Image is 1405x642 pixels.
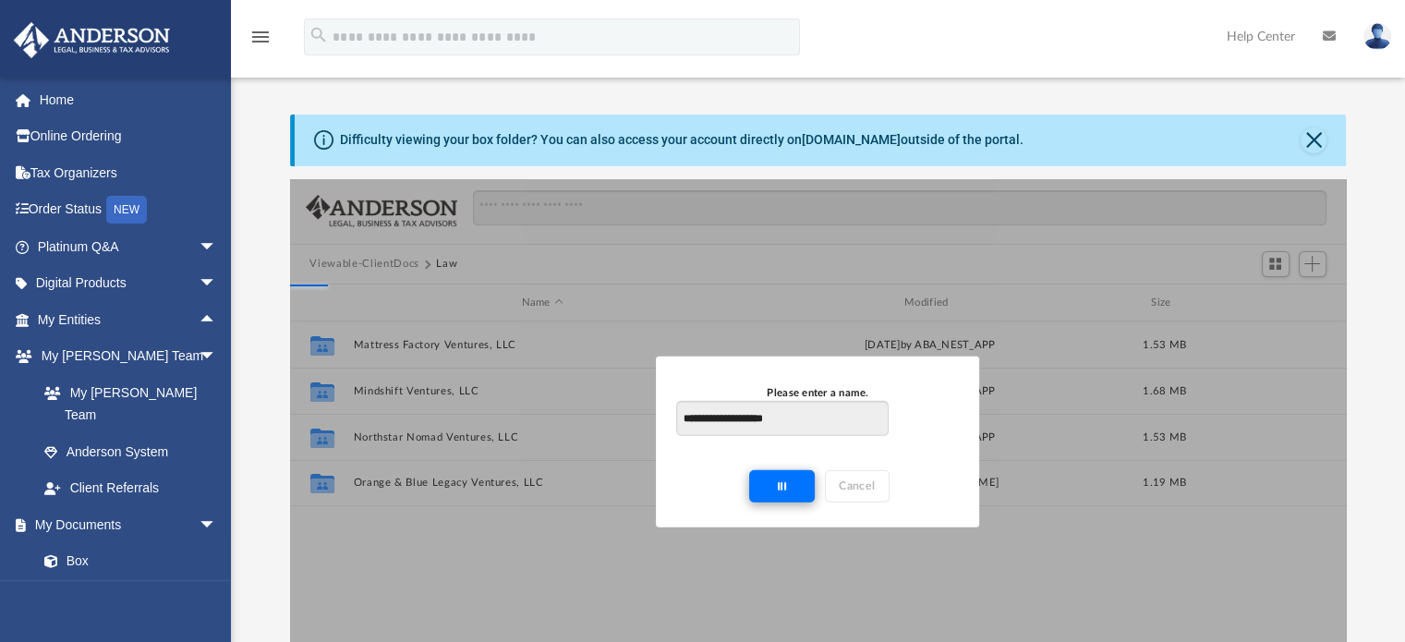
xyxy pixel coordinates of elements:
a: Box [26,543,226,580]
button: Cancel [825,470,890,503]
a: Anderson System [26,433,236,470]
a: My Entitiesarrow_drop_up [13,301,245,338]
span: arrow_drop_down [199,265,236,303]
a: Client Referrals [26,470,236,507]
a: Home [13,81,245,118]
a: Digital Productsarrow_drop_down [13,265,245,302]
a: Online Ordering [13,118,245,155]
a: Meeting Minutes [26,579,236,616]
img: User Pic [1363,23,1391,50]
span: Cancel [839,480,876,491]
span: arrow_drop_down [199,338,236,376]
span: arrow_drop_down [199,506,236,544]
div: Difficulty viewing your box folder? You can also access your account directly on outside of the p... [340,130,1023,150]
i: menu [249,26,272,48]
a: My [PERSON_NAME] Teamarrow_drop_down [13,338,236,375]
img: Anderson Advisors Platinum Portal [8,22,176,58]
input: Please enter a name. [676,401,888,436]
a: Tax Organizers [13,154,245,191]
span: arrow_drop_up [199,301,236,339]
a: My Documentsarrow_drop_down [13,506,236,543]
span: arrow_drop_down [199,228,236,266]
div: New Folder [656,357,979,527]
a: My [PERSON_NAME] Team [26,374,226,433]
div: NEW [106,196,147,224]
a: [DOMAIN_NAME] [802,132,901,147]
a: Platinum Q&Aarrow_drop_down [13,228,245,265]
div: Please enter a name. [676,384,959,401]
button: Close [1301,127,1326,153]
a: menu [249,35,272,48]
a: Order StatusNEW [13,191,245,229]
i: search [309,25,329,45]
